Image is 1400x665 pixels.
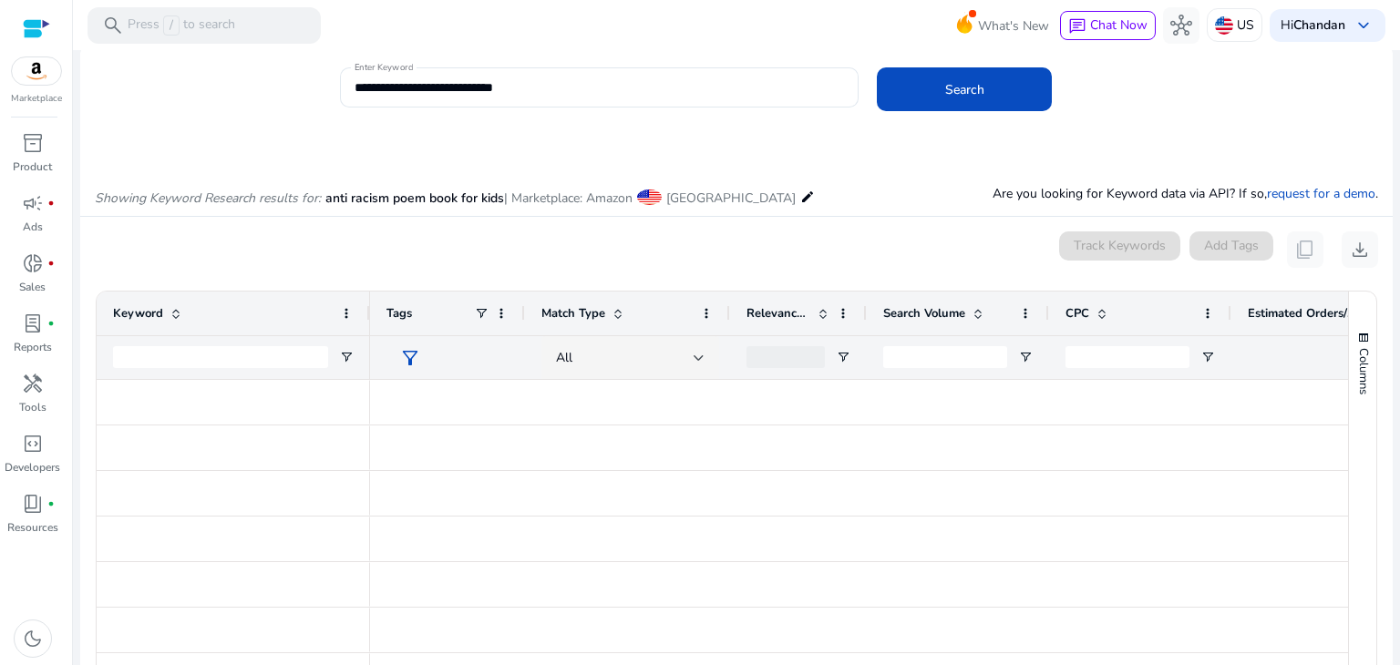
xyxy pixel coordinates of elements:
[877,67,1052,111] button: Search
[1293,16,1345,34] b: Chandan
[1068,17,1086,36] span: chat
[1200,350,1215,364] button: Open Filter Menu
[1355,348,1372,394] span: Columns
[386,305,412,322] span: Tags
[102,15,124,36] span: search
[47,320,55,327] span: fiber_manual_record
[47,199,55,207] span: fiber_manual_record
[1060,11,1156,40] button: chatChat Now
[7,519,58,536] p: Resources
[883,346,1007,368] input: Search Volume Filter Input
[22,628,44,650] span: dark_mode
[1215,16,1233,35] img: us.svg
[883,305,965,322] span: Search Volume
[47,260,55,267] span: fiber_manual_record
[22,192,44,214] span: campaign
[113,346,328,368] input: Keyword Filter Input
[1248,305,1357,322] span: Estimated Orders/Month
[22,493,44,515] span: book_4
[339,350,354,364] button: Open Filter Menu
[22,132,44,154] span: inventory_2
[325,189,504,207] span: anti racism poem book for kids
[746,305,810,322] span: Relevance Score
[1090,16,1148,34] span: Chat Now
[47,500,55,507] span: fiber_manual_record
[163,15,180,36] span: /
[1018,350,1033,364] button: Open Filter Menu
[978,10,1049,42] span: What's New
[1170,15,1192,36] span: hub
[22,373,44,394] span: handyman
[1267,185,1375,202] a: request for a demo
[945,80,984,99] span: Search
[1065,346,1189,368] input: CPC Filter Input
[12,57,61,85] img: amazon.svg
[1237,9,1254,41] p: US
[800,186,815,208] mat-icon: edit
[1163,7,1199,44] button: hub
[399,347,421,369] span: filter_alt
[5,459,60,476] p: Developers
[504,189,633,207] span: | Marketplace: Amazon
[1281,19,1345,32] p: Hi
[128,15,235,36] p: Press to search
[113,305,163,322] span: Keyword
[355,61,413,74] mat-label: Enter Keyword
[666,189,796,207] span: [GEOGRAPHIC_DATA]
[22,252,44,274] span: donut_small
[11,92,62,106] p: Marketplace
[1353,15,1374,36] span: keyboard_arrow_down
[23,219,43,235] p: Ads
[836,350,850,364] button: Open Filter Menu
[1349,239,1371,261] span: download
[95,189,321,207] i: Showing Keyword Research results for:
[1342,231,1378,268] button: download
[556,349,572,366] span: All
[14,339,52,355] p: Reports
[22,433,44,455] span: code_blocks
[22,312,44,334] span: lab_profile
[19,399,46,415] p: Tools
[1065,305,1089,322] span: CPC
[993,184,1378,203] p: Are you looking for Keyword data via API? If so, .
[19,279,46,295] p: Sales
[13,159,52,175] p: Product
[541,305,605,322] span: Match Type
